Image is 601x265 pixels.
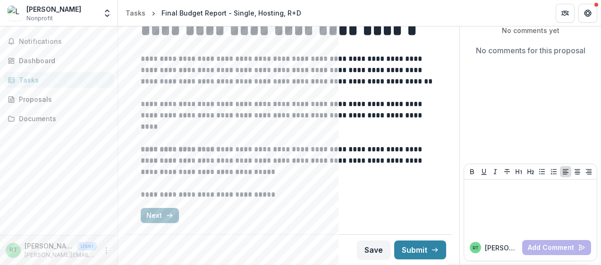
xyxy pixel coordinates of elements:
button: Partners [556,4,575,23]
a: Tasks [122,6,149,20]
span: Nonprofit [26,14,53,23]
nav: breadcrumb [122,6,305,20]
button: Open entity switcher [101,4,114,23]
img: Legacy Russell [8,6,23,21]
div: [PERSON_NAME] [26,4,81,14]
div: Tasks [126,8,145,18]
button: Get Help [578,4,597,23]
div: Final Budget Report - Single, Hosting, R+D [161,8,301,18]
